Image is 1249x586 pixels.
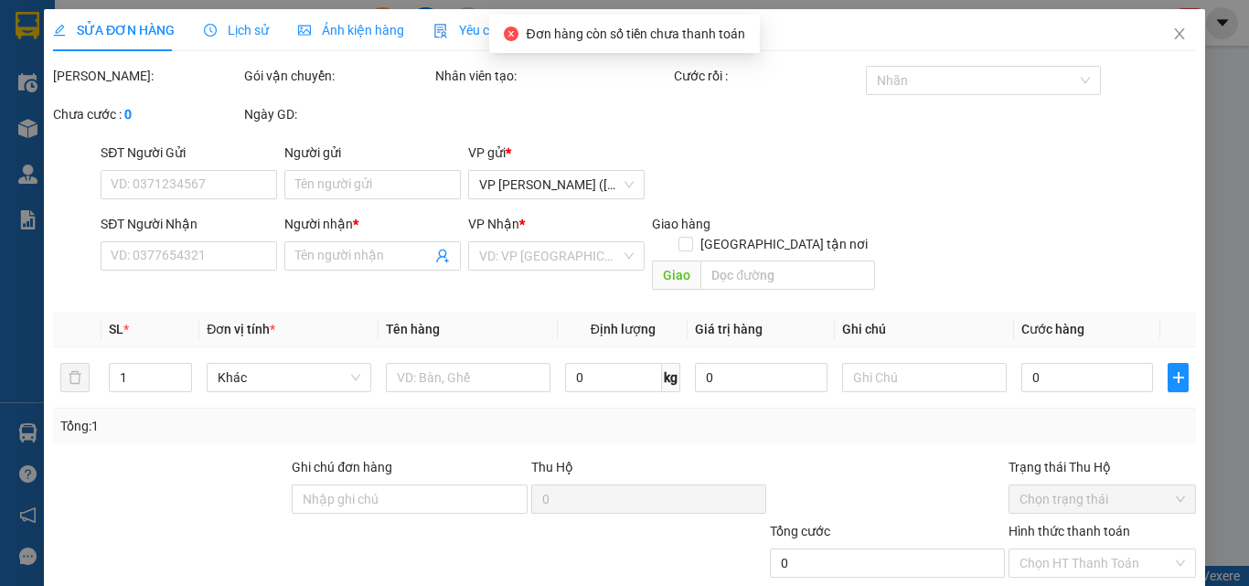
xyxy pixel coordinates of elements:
[298,24,311,37] span: picture
[101,143,277,163] div: SĐT Người Gửi
[51,79,177,96] span: VP Trà Vinh (Hàng)
[124,107,132,122] b: 0
[504,27,518,41] span: close-circle
[204,24,217,37] span: clock-circle
[692,234,874,254] span: [GEOGRAPHIC_DATA] tận nơi
[674,66,861,86] div: Cước rồi :
[652,217,710,231] span: Giao hàng
[386,363,550,392] input: VD: Bàn, Ghế
[695,322,763,336] span: Giá trị hàng
[526,27,744,41] span: Đơn hàng còn số tiền chưa thanh toán
[433,24,448,38] img: icon
[468,143,645,163] div: VP gửi
[433,23,626,37] span: Yêu cầu xuất hóa đơn điện tử
[207,322,275,336] span: Đơn vị tính
[53,104,240,124] div: Chưa cước :
[1019,485,1185,513] span: Chọn trạng thái
[1021,322,1084,336] span: Cước hàng
[435,249,450,263] span: user-add
[61,10,212,27] strong: BIÊN NHẬN GỬI HÀNG
[1168,363,1189,392] button: plus
[842,363,1007,392] input: Ghi Chú
[292,485,527,514] input: Ghi chú đơn hàng
[292,460,392,474] label: Ghi chú đơn hàng
[244,104,432,124] div: Ngày GD:
[53,23,175,37] span: SỬA ĐƠN HÀNG
[218,364,360,391] span: Khác
[386,322,440,336] span: Tên hàng
[1009,457,1196,477] div: Trạng thái Thu Hộ
[1009,524,1130,538] label: Hình thức thanh toán
[468,217,519,231] span: VP Nhận
[7,119,44,136] span: GIAO:
[7,79,267,96] p: NHẬN:
[7,99,155,116] span: 0585722320 -
[652,261,700,290] span: Giao
[7,36,187,70] span: VP [PERSON_NAME] ([GEOGRAPHIC_DATA]) -
[284,143,461,163] div: Người gửi
[1154,9,1205,60] button: Close
[835,312,1014,347] th: Ghi chú
[60,416,484,436] div: Tổng: 1
[98,99,155,116] span: DÌ NĂM*
[60,363,90,392] button: delete
[109,322,123,336] span: SL
[1169,370,1188,385] span: plus
[204,23,269,37] span: Lịch sử
[298,23,404,37] span: Ảnh kiện hàng
[53,66,240,86] div: [PERSON_NAME]:
[479,171,634,198] span: VP Trần Phú (Hàng)
[770,524,830,538] span: Tổng cước
[662,363,680,392] span: kg
[167,53,187,70] span: NA
[1172,27,1187,41] span: close
[700,261,874,290] input: Dọc đường
[530,460,572,474] span: Thu Hộ
[53,24,66,37] span: edit
[7,36,267,70] p: GỬI:
[435,66,670,86] div: Nhân viên tạo:
[284,214,461,234] div: Người nhận
[244,66,432,86] div: Gói vận chuyển:
[101,214,277,234] div: SĐT Người Nhận
[590,322,655,336] span: Định lượng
